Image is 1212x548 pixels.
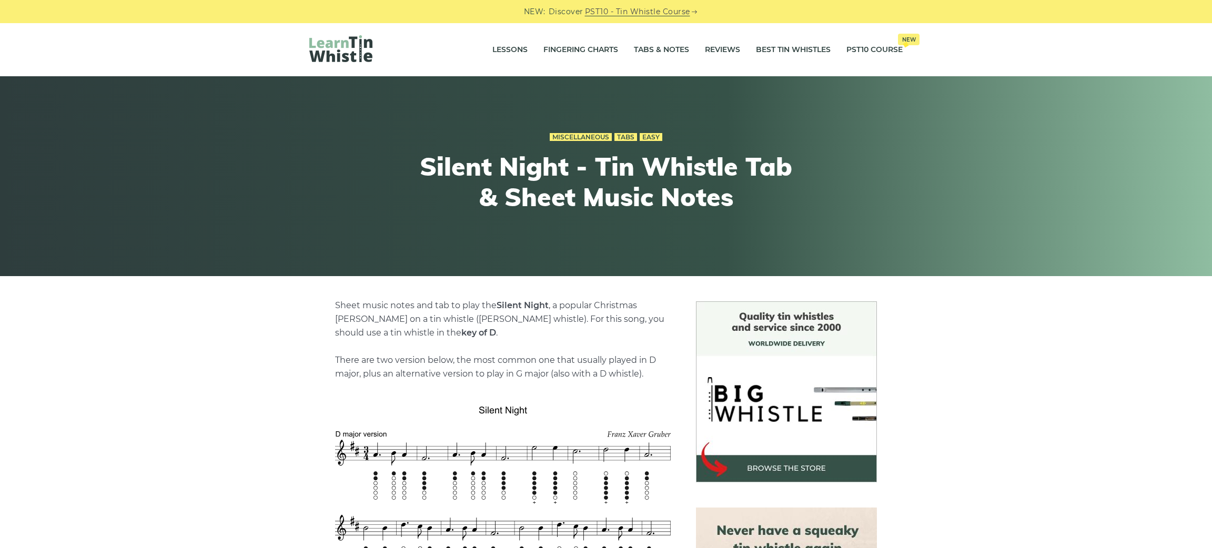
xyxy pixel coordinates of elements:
[492,37,528,63] a: Lessons
[461,328,496,338] strong: key of D
[898,34,920,45] span: New
[846,37,903,63] a: PST10 CourseNew
[497,300,549,310] strong: Silent Night
[705,37,740,63] a: Reviews
[412,151,800,212] h1: Silent Night - Tin Whistle Tab & Sheet Music Notes
[543,37,618,63] a: Fingering Charts
[756,37,831,63] a: Best Tin Whistles
[309,35,372,62] img: LearnTinWhistle.com
[696,301,877,482] img: BigWhistle Tin Whistle Store
[550,133,612,141] a: Miscellaneous
[634,37,689,63] a: Tabs & Notes
[614,133,637,141] a: Tabs
[335,299,671,381] p: Sheet music notes and tab to play the , a popular Christmas [PERSON_NAME] on a tin whistle ([PERS...
[640,133,662,141] a: Easy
